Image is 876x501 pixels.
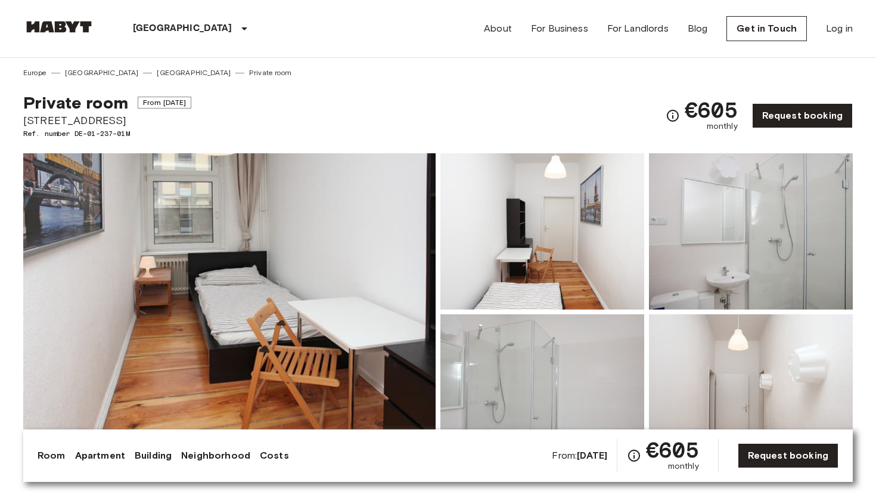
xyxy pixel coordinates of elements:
[627,449,641,463] svg: Check cost overview for full price breakdown. Please note that discounts apply to new joiners onl...
[738,443,838,468] a: Request booking
[707,120,738,132] span: monthly
[23,92,128,113] span: Private room
[552,449,607,462] span: From:
[249,67,291,78] a: Private room
[649,314,853,471] img: Picture of unit DE-01-237-01M
[440,314,644,471] img: Picture of unit DE-01-237-01M
[531,21,588,36] a: For Business
[668,460,699,472] span: monthly
[646,439,699,460] span: €605
[607,21,669,36] a: For Landlords
[138,97,192,109] span: From [DATE]
[23,21,95,33] img: Habyt
[157,67,231,78] a: [GEOGRAPHIC_DATA]
[440,153,644,310] img: Picture of unit DE-01-237-01M
[752,103,853,128] a: Request booking
[38,449,66,463] a: Room
[23,113,191,128] span: [STREET_ADDRESS]
[826,21,853,36] a: Log in
[65,67,139,78] a: [GEOGRAPHIC_DATA]
[181,449,250,463] a: Neighborhood
[726,16,807,41] a: Get in Touch
[133,21,232,36] p: [GEOGRAPHIC_DATA]
[75,449,125,463] a: Apartment
[135,449,172,463] a: Building
[685,99,738,120] span: €605
[484,21,512,36] a: About
[23,153,436,471] img: Marketing picture of unit DE-01-237-01M
[666,109,680,123] svg: Check cost overview for full price breakdown. Please note that discounts apply to new joiners onl...
[688,21,708,36] a: Blog
[649,153,853,310] img: Picture of unit DE-01-237-01M
[577,450,607,461] b: [DATE]
[23,128,191,139] span: Ref. number DE-01-237-01M
[260,449,289,463] a: Costs
[23,67,46,78] a: Europe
